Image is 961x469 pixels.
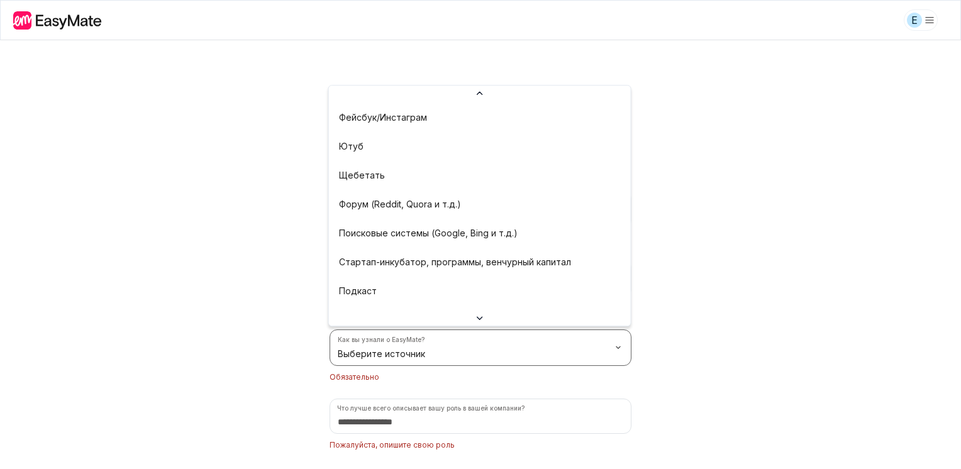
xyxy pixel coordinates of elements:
p: Фейсбук/Инстаграм [339,111,427,124]
p: Ютуб [339,140,364,153]
p: Подкаст [339,284,377,298]
p: Форум (Reddit, Quora и т.д.) [339,197,461,211]
p: Щебетать [339,168,385,182]
p: Стартап-инкубатор, программы, венчурный капитал [339,255,571,269]
p: Поисковые системы (Google, Bing и т.д.) [339,226,518,240]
